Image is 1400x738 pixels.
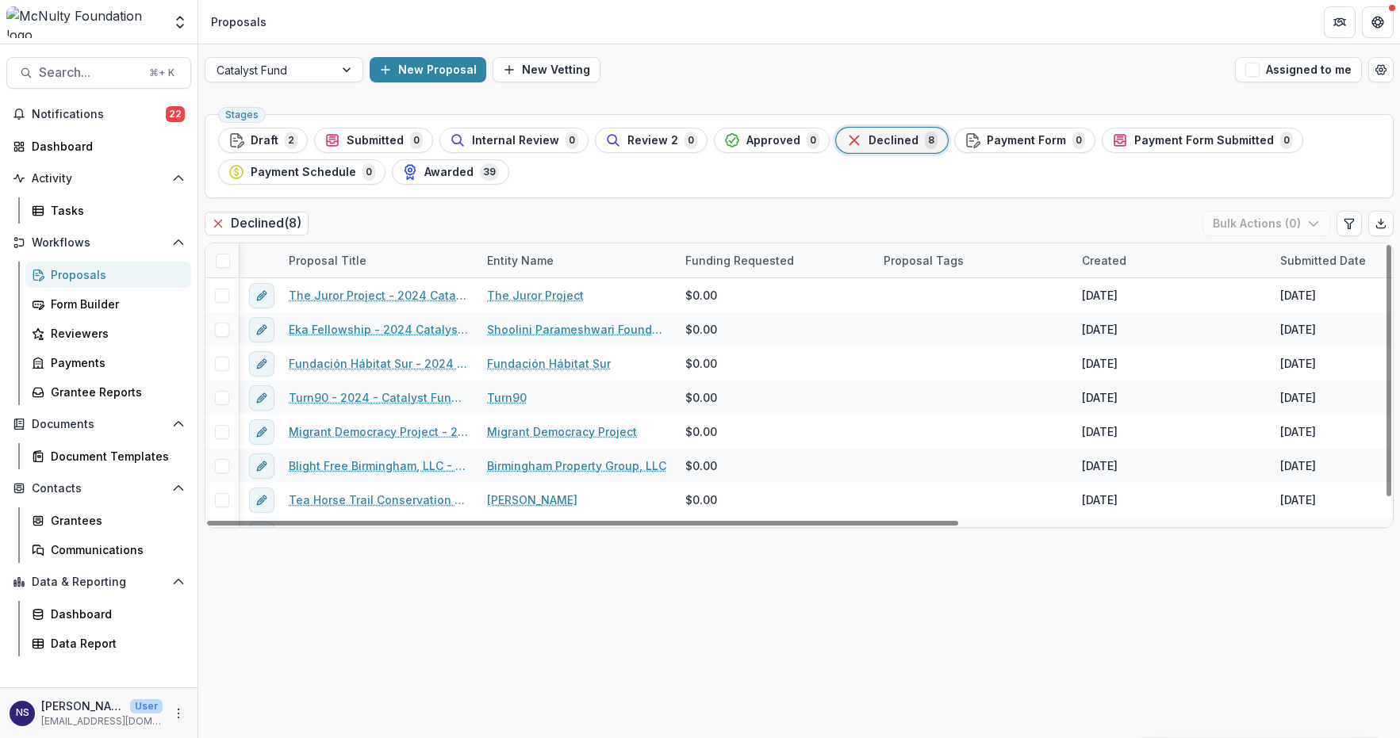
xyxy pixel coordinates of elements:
div: Tasks [51,202,178,219]
span: Declined [869,134,919,147]
a: Form Builder [25,291,191,317]
button: edit [249,385,274,411]
div: Data Report [51,635,178,652]
div: Entity Name [478,243,676,277]
span: Payment Form Submitted [1134,134,1274,147]
div: Submitted Date [1271,252,1375,269]
button: Assigned to me [1235,57,1362,82]
a: Dashboard [6,133,191,159]
a: Eka Fellowship - 2024 Catalyst Fund Application [289,321,468,338]
a: Fundación Hábitat Sur [487,355,611,372]
p: User [130,699,163,713]
div: Created [1072,252,1136,269]
a: Payments [25,350,191,376]
button: Payment Schedule0 [218,159,385,185]
div: Reviewers [51,325,178,342]
span: $0.00 [685,321,717,338]
span: Documents [32,418,166,431]
button: Open Documents [6,411,191,437]
div: Proposal Tags [874,243,1072,277]
button: Open table manager [1368,57,1394,82]
div: [DATE] [1082,457,1118,474]
a: Migrant Democracy Project [487,423,637,440]
a: Communications [25,537,191,563]
div: Proposal Title [279,243,478,277]
button: Edit table settings [1337,211,1362,236]
a: Tea Horse Trail Conservation - 2024 Catalyst Fund Application [289,491,468,508]
span: 0 [807,132,819,149]
button: Review 20 [595,128,708,153]
div: Funding Requested [676,243,874,277]
span: Awarded [424,166,474,179]
a: Birmingham Property Group, LLC [487,457,666,474]
div: Proposals [51,266,178,283]
h2: Declined ( 8 ) [205,212,309,235]
button: Search... [6,57,191,89]
div: Created [1072,243,1271,277]
a: Proposals [25,262,191,288]
span: Draft [251,134,278,147]
button: Open Data & Reporting [6,569,191,595]
span: Data & Reporting [32,575,166,589]
a: Grantees [25,507,191,533]
span: 39 [480,163,499,181]
div: [DATE] [1082,355,1118,372]
button: Approved0 [714,128,830,153]
div: Dashboard [51,606,178,622]
div: Nina Sawhney [16,708,29,718]
p: [PERSON_NAME] [41,698,124,714]
button: edit [249,351,274,377]
a: Fundación Hábitat Sur - 2024 - Catalyst Fund Application [289,355,468,372]
a: Dashboard [25,601,191,627]
span: Activity [32,172,166,185]
div: [DATE] [1280,287,1316,304]
span: Payment Schedule [251,166,356,179]
span: Workflows [32,236,166,250]
button: edit [249,317,274,342]
button: New Vetting [493,57,600,82]
button: Internal Review0 [439,128,589,153]
div: [DATE] [1082,389,1118,406]
span: 2 [285,132,297,149]
div: Funding Requested [676,252,804,269]
div: Proposal Tags [874,252,973,269]
span: $0.00 [685,457,717,474]
div: [DATE] [1082,491,1118,508]
button: Notifications22 [6,101,191,127]
button: edit [249,488,274,513]
a: Blight Free Birmingham, LLC - 2025 - Catalyst Fund Application [289,457,468,474]
span: 0 [410,132,423,149]
a: Shoolini Parameshwari Foundation [487,321,666,338]
a: Turn90 - 2024 - Catalyst Fund Application [289,389,468,406]
span: Notifications [32,108,166,121]
span: Submitted [347,134,404,147]
span: 0 [1280,132,1293,149]
a: The Juror Project - 2024 Catalyst Fund Application [289,287,468,304]
button: Bulk Actions (0) [1202,211,1330,236]
span: 8 [925,132,938,149]
div: Communications [51,541,178,558]
a: [PERSON_NAME] [487,491,577,508]
span: Payment Form [987,134,1066,147]
a: Grantee Reports [25,379,191,405]
button: edit [249,283,274,308]
img: McNulty Foundation logo [6,6,163,38]
div: [DATE] [1280,457,1316,474]
div: [DATE] [1280,321,1316,338]
span: 22 [166,106,185,122]
span: Review 2 [627,134,678,147]
span: Contacts [32,482,166,495]
span: $0.00 [685,491,717,508]
div: Document Templates [51,448,178,465]
nav: breadcrumb [205,10,273,33]
div: Payments [51,354,178,371]
div: Proposal Title [279,252,376,269]
span: $0.00 [685,355,717,372]
div: [DATE] [1280,491,1316,508]
button: edit [249,453,274,479]
div: [DATE] [1082,321,1118,338]
span: 0 [362,163,375,181]
button: Partners [1324,6,1356,38]
button: edit [249,419,274,445]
